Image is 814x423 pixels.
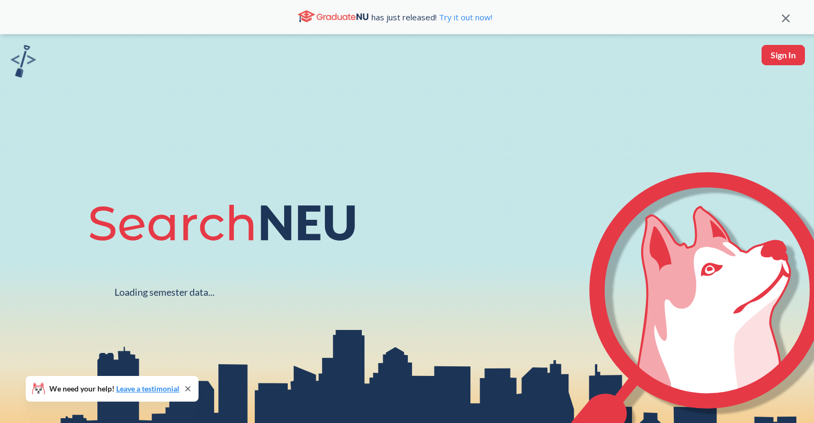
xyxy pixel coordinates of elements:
[437,12,492,22] a: Try it out now!
[11,45,36,81] a: sandbox logo
[371,11,492,23] span: has just released!
[762,45,805,65] button: Sign In
[115,286,215,298] div: Loading semester data...
[11,45,36,78] img: sandbox logo
[49,385,179,393] span: We need your help!
[116,384,179,393] a: Leave a testimonial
